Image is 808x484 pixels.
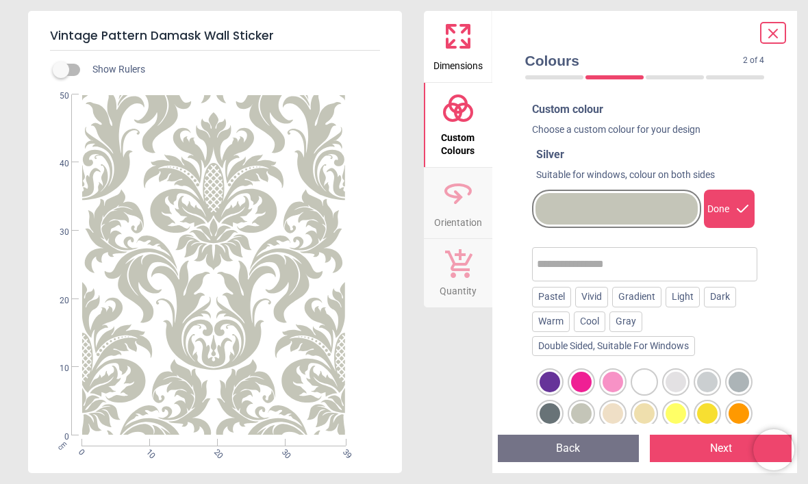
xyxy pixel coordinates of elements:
[525,51,744,71] span: Colours
[424,239,492,307] button: Quantity
[571,403,592,424] div: silver
[424,83,492,167] button: Custom Colours
[650,435,792,462] button: Next
[433,53,483,73] span: Dimensions
[603,372,623,392] div: light pink
[753,429,794,470] iframe: Brevo live chat
[424,168,492,239] button: Orientation
[279,447,288,456] span: 30
[532,336,695,357] div: Double Sided, Suitable For Windows
[666,372,686,392] div: light gray
[43,158,69,170] span: 40
[704,287,736,307] div: Dark
[532,103,603,116] span: Custom colour
[571,372,592,392] div: pink
[498,435,640,462] button: Back
[43,90,69,102] span: 50
[75,447,84,456] span: 0
[697,403,718,424] div: golden yellow
[536,168,758,182] div: Suitable for windows, colour on both sides
[340,447,349,456] span: 39
[574,311,605,332] div: Cool
[743,55,764,66] span: 2 of 4
[634,403,655,424] div: light gold
[43,295,69,307] span: 20
[609,311,642,332] div: Gray
[61,62,402,78] div: Show Rulers
[634,372,655,392] div: white
[50,22,380,51] h5: Vintage Pattern Damask Wall Sticker
[43,431,69,443] span: 0
[425,125,491,158] span: Custom Colours
[666,403,686,424] div: yellow
[56,440,68,452] span: cm
[43,363,69,374] span: 10
[704,190,755,228] div: Done
[532,311,570,332] div: Warm
[532,123,758,142] div: Choose a custom colour for your design
[424,11,492,82] button: Dimensions
[540,403,560,424] div: blue-gray
[697,372,718,392] div: medium gray
[536,147,758,162] div: Silver
[143,447,152,456] span: 10
[603,403,623,424] div: pale gold
[211,447,220,456] span: 20
[440,278,477,298] span: Quantity
[729,372,749,392] div: dark gray
[575,287,608,307] div: Vivid
[729,403,749,424] div: orange
[612,287,661,307] div: Gradient
[666,287,700,307] div: Light
[43,227,69,238] span: 30
[540,372,560,392] div: purple
[532,287,571,307] div: Pastel
[434,209,482,230] span: Orientation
